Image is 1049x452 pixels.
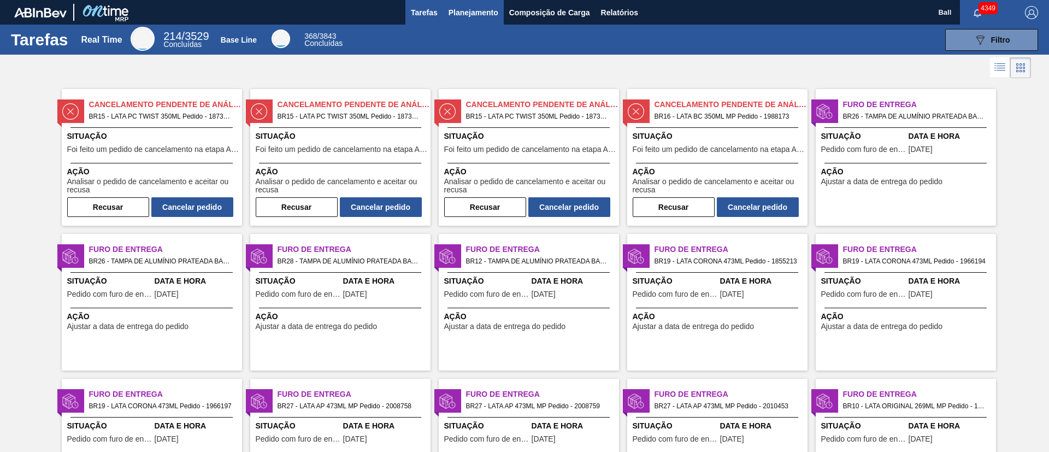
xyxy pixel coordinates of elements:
[821,166,993,178] span: Ação
[444,145,616,154] span: Foi feito um pedido de cancelamento na etapa Aguardando Faturamento
[89,99,242,110] span: Cancelamento Pendente de Análise
[633,290,717,298] span: Pedido com furo de entrega
[155,275,239,287] span: Data e Hora
[256,322,378,331] span: Ajustar a data de entrega do pedido
[821,131,906,142] span: Situação
[528,197,610,217] button: Cancelar pedido
[304,33,343,47] div: Base Line
[532,420,616,432] span: Data e Hora
[81,35,122,45] div: Real Time
[909,275,993,287] span: Data e Hora
[655,99,808,110] span: Cancelamento Pendente de Análise
[909,290,933,298] span: 13/06/2025,
[163,32,209,48] div: Real Time
[633,131,805,142] span: Situação
[67,131,239,142] span: Situação
[655,255,799,267] span: BR19 - LATA CORONA 473ML Pedido - 1855213
[444,322,566,331] span: Ajustar a data de entrega do pedido
[821,322,943,331] span: Ajustar a data de entrega do pedido
[278,110,422,122] span: BR15 - LATA PC TWIST 350ML Pedido - 1873065
[816,103,833,120] img: status
[11,33,68,46] h1: Tarefas
[821,178,943,186] span: Ajustar a data de entrega do pedido
[720,435,744,443] span: 19/08/2025,
[343,435,367,443] span: 18/08/2025,
[67,311,239,322] span: Ação
[655,110,799,122] span: BR16 - LATA BC 350ML MP Pedido - 1988173
[979,2,998,14] span: 4349
[444,195,610,217] div: Completar tarefa: 29786846
[655,389,808,400] span: Furo de Entrega
[960,5,995,20] button: Notificações
[532,275,616,287] span: Data e Hora
[256,145,428,154] span: Foi feito um pedido de cancelamento na etapa Aguardando Faturamento
[821,420,906,432] span: Situação
[628,248,644,265] img: status
[532,435,556,443] span: 18/08/2025,
[67,145,239,154] span: Foi feito um pedido de cancelamento na etapa Aguardando Faturamento
[466,400,610,412] span: BR27 - LATA AP 473ML MP Pedido - 2008759
[155,435,179,443] span: 14/06/2025,
[272,30,290,48] div: Base Line
[444,275,529,287] span: Situação
[221,36,257,44] div: Base Line
[304,39,343,48] span: Concluídas
[633,435,717,443] span: Pedido com furo de entrega
[343,275,428,287] span: Data e Hora
[256,197,338,217] button: Recusar
[444,420,529,432] span: Situação
[251,248,267,265] img: status
[343,420,428,432] span: Data e Hora
[909,420,993,432] span: Data e Hora
[843,255,987,267] span: BR19 - LATA CORONA 473ML Pedido - 1966194
[67,166,239,178] span: Ação
[633,420,717,432] span: Situação
[67,435,152,443] span: Pedido com furo de entrega
[816,248,833,265] img: status
[821,435,906,443] span: Pedido com furo de entrega
[909,435,933,443] span: 13/11/2024,
[466,110,610,122] span: BR15 - LATA PC TWIST 350ML Pedido - 1873066
[990,57,1010,78] div: Visão em Lista
[843,110,987,122] span: BR26 - TAMPA DE ALUMÍNIO PRATEADA BALL CDL Pedido - 1993060
[304,32,317,40] span: 368
[821,145,906,154] span: Pedido com furo de entrega
[991,36,1010,44] span: Filtro
[717,197,799,217] button: Cancelar pedido
[89,400,233,412] span: BR19 - LATA CORONA 473ML Pedido - 1966197
[256,435,340,443] span: Pedido com furo de entrega
[843,244,996,255] span: Furo de Entrega
[439,103,456,120] img: status
[532,290,556,298] span: 19/08/2025,
[1010,57,1031,78] div: Visão em Cards
[67,197,149,217] button: Recusar
[89,110,233,122] span: BR15 - LATA PC TWIST 350ML Pedido - 1873064
[909,131,993,142] span: Data e Hora
[633,311,805,322] span: Ação
[67,275,152,287] span: Situação
[89,389,242,400] span: Furo de Entrega
[67,195,233,217] div: Completar tarefa: 29786823
[821,290,906,298] span: Pedido com furo de entrega
[633,195,799,217] div: Completar tarefa: 29786847
[466,244,619,255] span: Furo de Entrega
[163,40,202,49] span: Concluídas
[67,178,239,195] span: Analisar o pedido de cancelamento e aceitar ou recusa
[340,197,422,217] button: Cancelar pedido
[251,103,267,120] img: status
[909,145,933,154] span: 18/08/2025,
[449,6,498,19] span: Planejamento
[945,29,1038,51] button: Filtro
[843,389,996,400] span: Furo de Entrega
[821,275,906,287] span: Situação
[444,435,529,443] span: Pedido com furo de entrega
[151,197,233,217] button: Cancelar pedido
[67,322,189,331] span: Ajustar a data de entrega do pedido
[278,255,422,267] span: BR28 - TAMPA DE ALUMÍNIO PRATEADA BALL CDL Pedido - 1988828
[601,6,638,19] span: Relatórios
[256,178,428,195] span: Analisar o pedido de cancelamento e aceitar ou recusa
[444,311,616,322] span: Ação
[14,8,67,17] img: TNhmsLtSVTkK8tSr43FrP2fwEKptu5GPRR3wAAAABJRU5ErkJggg==
[278,400,422,412] span: BR27 - LATA AP 473ML MP Pedido - 2008758
[843,400,987,412] span: BR10 - LATA ORIGINAL 269ML MP Pedido - 1764021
